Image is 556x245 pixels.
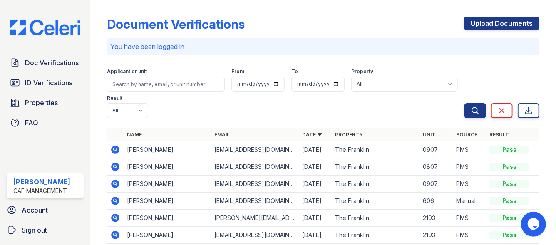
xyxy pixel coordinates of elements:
span: Properties [25,98,58,108]
a: FAQ [7,114,84,131]
div: Document Verifications [107,17,245,32]
td: The Franklin [332,176,419,193]
label: From [231,68,244,75]
td: 2103 [419,210,453,227]
td: [EMAIL_ADDRESS][DOMAIN_NAME] [211,193,298,210]
td: [EMAIL_ADDRESS][DOMAIN_NAME] [211,158,298,176]
span: Doc Verifications [25,58,79,68]
td: [DATE] [299,193,332,210]
a: Name [127,131,142,138]
td: [DATE] [299,158,332,176]
td: [DATE] [299,141,332,158]
a: Upload Documents [464,17,539,30]
td: 606 [419,193,453,210]
a: Property [335,131,363,138]
td: PMS [453,141,486,158]
td: [EMAIL_ADDRESS][DOMAIN_NAME] [211,141,298,158]
td: [EMAIL_ADDRESS][DOMAIN_NAME] [211,176,298,193]
div: Pass [489,231,529,239]
td: The Franklin [332,210,419,227]
a: Result [489,131,509,138]
div: Pass [489,197,529,205]
span: FAQ [25,118,38,128]
label: Property [351,68,373,75]
div: Pass [489,163,529,171]
td: [PERSON_NAME] [124,210,211,227]
td: [DATE] [299,227,332,244]
a: Doc Verifications [7,54,84,71]
a: ID Verifications [7,74,84,91]
td: [PERSON_NAME] [124,141,211,158]
label: To [291,68,298,75]
div: Pass [489,146,529,154]
a: Email [214,131,230,138]
div: CAF Management [13,187,70,195]
td: [PERSON_NAME][EMAIL_ADDRESS][DOMAIN_NAME] [211,210,298,227]
td: The Franklin [332,158,419,176]
td: The Franklin [332,141,419,158]
a: Properties [7,94,84,111]
div: Pass [489,214,529,222]
td: The Franklin [332,227,419,244]
td: [DATE] [299,176,332,193]
a: Date ▼ [302,131,322,138]
img: CE_Logo_Blue-a8612792a0a2168367f1c8372b55b34899dd931a85d93a1a3d3e32e68fde9ad4.png [3,20,87,35]
td: 0907 [419,141,453,158]
a: Source [456,131,477,138]
td: 2103 [419,227,453,244]
td: 0807 [419,158,453,176]
td: PMS [453,176,486,193]
label: Result [107,95,122,101]
td: 0907 [419,176,453,193]
td: [PERSON_NAME] [124,227,211,244]
a: Account [3,202,87,218]
td: PMS [453,158,486,176]
td: [DATE] [299,210,332,227]
td: [PERSON_NAME] [124,193,211,210]
iframe: chat widget [521,212,548,237]
label: Applicant or unit [107,68,147,75]
input: Search by name, email, or unit number [107,77,225,92]
td: [PERSON_NAME] [124,158,211,176]
td: [EMAIL_ADDRESS][DOMAIN_NAME] [211,227,298,244]
p: You have been logged in [110,42,536,52]
span: Account [22,205,48,215]
td: PMS [453,227,486,244]
td: The Franklin [332,193,419,210]
a: Unit [423,131,435,138]
span: ID Verifications [25,78,72,88]
div: [PERSON_NAME] [13,177,70,187]
td: [PERSON_NAME] [124,176,211,193]
td: PMS [453,210,486,227]
td: Manual [453,193,486,210]
a: Sign out [3,222,87,238]
div: Pass [489,180,529,188]
span: Sign out [22,225,47,235]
